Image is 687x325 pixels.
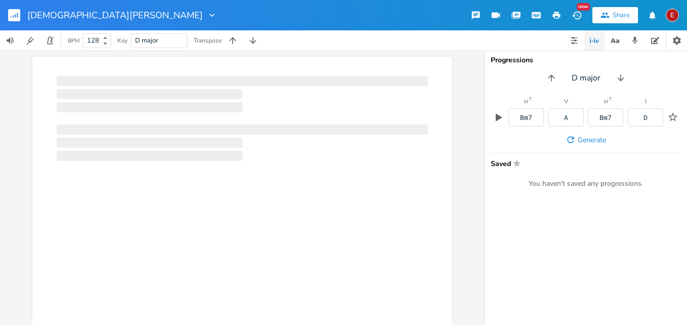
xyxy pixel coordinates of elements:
[567,6,587,24] button: New
[524,98,528,104] div: vi
[578,135,606,145] span: Generate
[604,98,608,104] div: vi
[135,36,158,45] span: D major
[117,37,127,44] div: Key
[599,114,612,121] div: Bm7
[577,3,590,11] div: New
[609,97,612,102] sup: 7
[491,179,681,188] div: You haven't saved any progressions.
[645,98,647,104] div: I
[520,114,532,121] div: Bm7
[562,131,610,149] button: Generate
[529,97,532,102] sup: 7
[564,114,568,121] div: A
[643,114,648,121] div: D
[613,11,630,20] div: Share
[194,37,222,44] div: Transpose
[666,9,679,22] div: ECMcCready
[491,57,681,64] div: Progressions
[564,98,568,104] div: V
[491,159,675,167] span: Saved
[572,72,600,84] span: D major
[68,38,79,44] div: BPM
[592,7,638,23] button: Share
[666,4,679,27] button: E
[27,11,203,20] span: [DEMOGRAPHIC_DATA][PERSON_NAME]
